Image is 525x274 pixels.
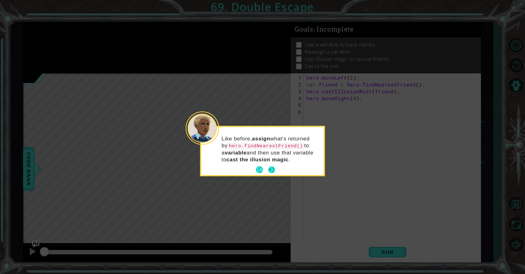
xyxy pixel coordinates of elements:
strong: assign [252,136,270,142]
p: Like before, what's returned by to a and then use that variable to . [222,135,319,163]
strong: variable [225,150,247,156]
code: hero.findNearestFriend() [227,143,304,149]
button: Next [267,165,276,174]
button: Back [256,166,268,173]
strong: cast the illusion magic [227,157,289,163]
